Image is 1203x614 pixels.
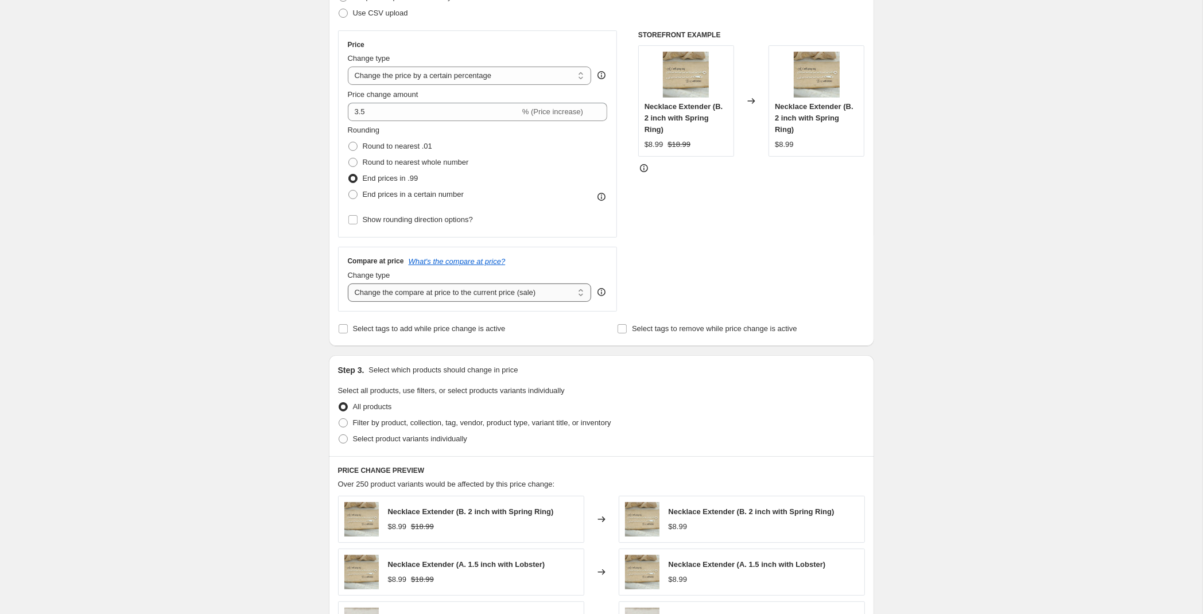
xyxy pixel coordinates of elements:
img: extenders_80x.jpg [625,502,659,537]
span: Necklace Extender (A. 1.5 inch with Lobster) [388,560,545,569]
span: Price change amount [348,90,418,99]
h2: Step 3. [338,364,364,376]
h6: PRICE CHANGE PREVIEW [338,466,865,475]
h3: Compare at price [348,257,404,266]
span: Necklace Extender (B. 2 inch with Spring Ring) [775,102,853,134]
span: All products [353,402,392,411]
span: Necklace Extender (B. 2 inch with Spring Ring) [388,507,554,516]
img: extenders_80x.jpg [344,555,379,589]
img: extenders_80x.jpg [794,52,840,98]
span: Show rounding direction options? [363,215,473,224]
input: -15 [348,103,520,121]
span: End prices in a certain number [363,190,464,199]
span: End prices in .99 [363,174,418,182]
div: $8.99 [775,139,794,150]
p: Select which products should change in price [368,364,518,376]
span: Filter by product, collection, tag, vendor, product type, variant title, or inventory [353,418,611,427]
span: Select all products, use filters, or select products variants individually [338,386,565,395]
img: extenders_80x.jpg [625,555,659,589]
button: What's the compare at price? [409,257,506,266]
span: Over 250 product variants would be affected by this price change: [338,480,555,488]
span: Necklace Extender (A. 1.5 inch with Lobster) [669,560,826,569]
h6: STOREFRONT EXAMPLE [638,30,865,40]
span: Round to nearest whole number [363,158,469,166]
div: help [596,286,607,298]
span: Use CSV upload [353,9,408,17]
img: extenders_80x.jpg [344,502,379,537]
div: $8.99 [669,521,688,533]
div: $8.99 [388,521,407,533]
span: % (Price increase) [522,107,583,116]
strike: $18.99 [411,521,434,533]
span: Necklace Extender (B. 2 inch with Spring Ring) [645,102,723,134]
div: $8.99 [388,574,407,585]
span: Round to nearest .01 [363,142,432,150]
span: Select product variants individually [353,434,467,443]
div: $8.99 [669,574,688,585]
span: Change type [348,54,390,63]
span: Select tags to remove while price change is active [632,324,797,333]
strike: $18.99 [668,139,690,150]
span: Change type [348,271,390,279]
img: extenders_80x.jpg [663,52,709,98]
div: help [596,69,607,81]
span: Rounding [348,126,380,134]
h3: Price [348,40,364,49]
span: Necklace Extender (B. 2 inch with Spring Ring) [669,507,835,516]
div: $8.99 [645,139,663,150]
strike: $18.99 [411,574,434,585]
span: Select tags to add while price change is active [353,324,506,333]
